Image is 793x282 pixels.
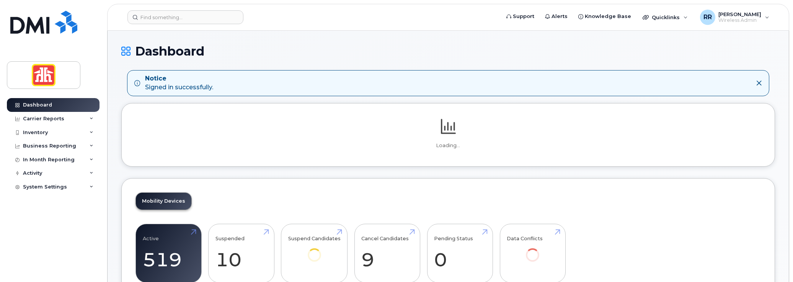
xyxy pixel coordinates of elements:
[145,74,213,92] div: Signed in successfully.
[136,193,191,210] a: Mobility Devices
[135,142,761,149] p: Loading...
[145,74,213,83] strong: Notice
[143,228,194,279] a: Active 519
[361,228,413,279] a: Cancel Candidates 9
[507,228,558,272] a: Data Conflicts
[121,44,775,58] h1: Dashboard
[434,228,486,279] a: Pending Status 0
[215,228,267,279] a: Suspended 10
[288,228,341,272] a: Suspend Candidates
